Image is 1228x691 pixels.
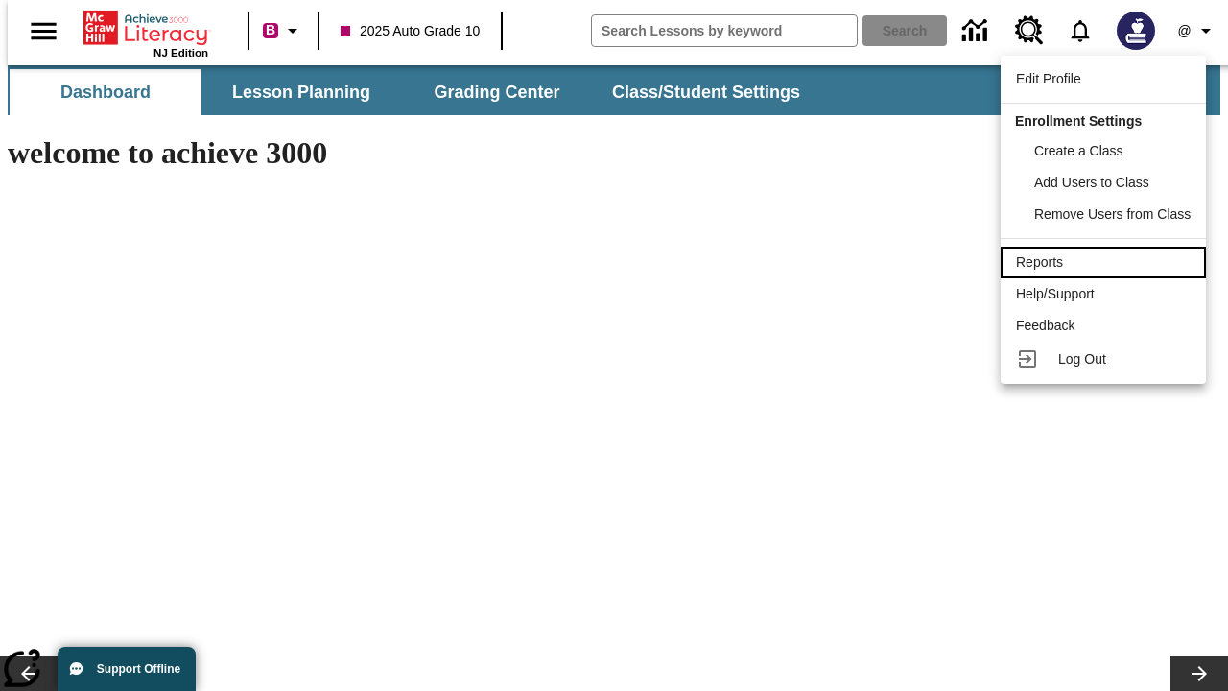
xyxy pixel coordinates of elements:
[1015,113,1142,129] span: Enrollment Settings
[1016,71,1081,86] span: Edit Profile
[1016,318,1074,333] span: Feedback
[1016,286,1095,301] span: Help/Support
[1034,206,1191,222] span: Remove Users from Class
[1016,254,1063,270] span: Reports
[1034,143,1123,158] span: Create a Class
[1058,351,1106,367] span: Log Out
[1034,175,1149,190] span: Add Users to Class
